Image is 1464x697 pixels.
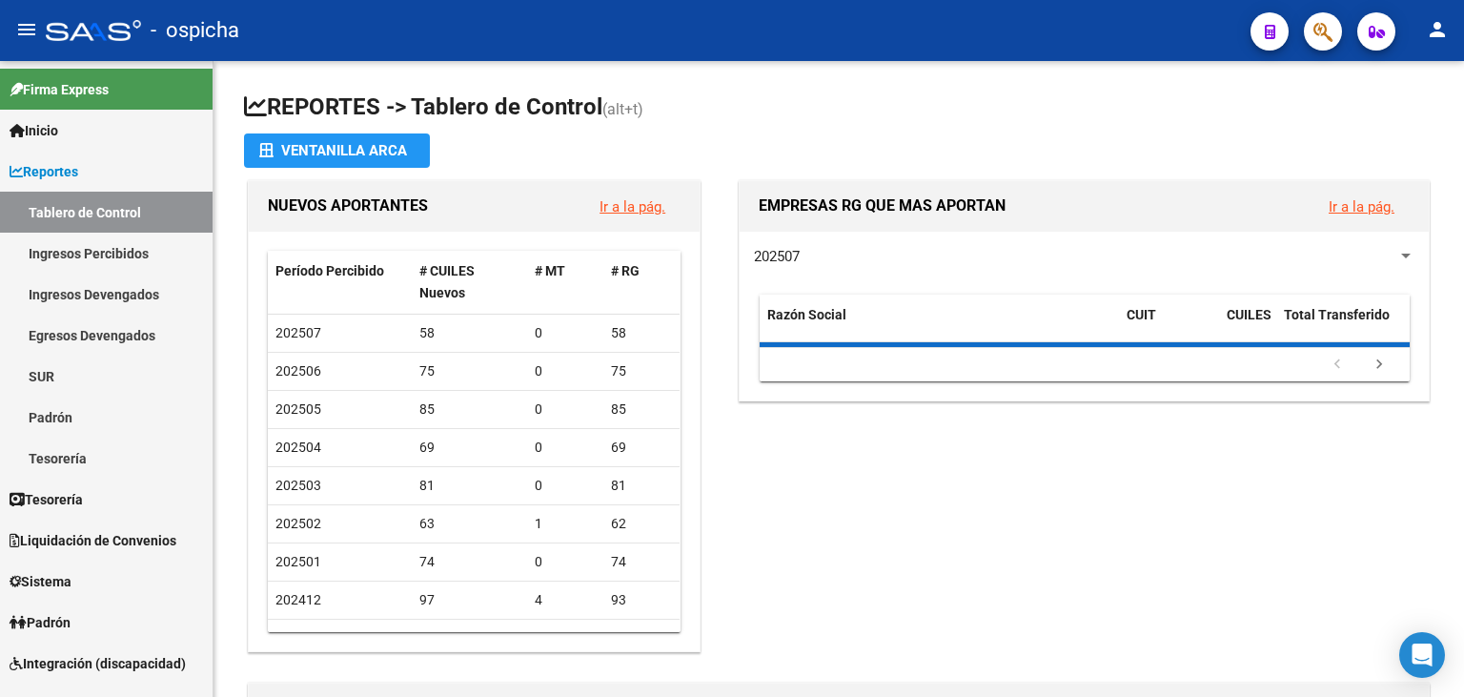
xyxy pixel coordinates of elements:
[275,263,384,278] span: Período Percibido
[412,251,527,314] datatable-header-cell: # CUILES Nuevos
[600,198,665,215] a: Ir a la pág.
[535,551,596,573] div: 0
[275,440,321,455] span: 202504
[1276,295,1410,358] datatable-header-cell: Total Transferido
[275,478,321,493] span: 202503
[602,100,643,118] span: (alt+t)
[275,401,321,417] span: 202505
[268,251,412,314] datatable-header-cell: Período Percibido
[1284,307,1390,322] span: Total Transferido
[760,295,1119,358] datatable-header-cell: Razón Social
[419,475,519,497] div: 81
[1329,198,1394,215] a: Ir a la pág.
[535,322,596,344] div: 0
[244,92,1433,125] h1: REPORTES -> Tablero de Control
[10,161,78,182] span: Reportes
[10,653,186,674] span: Integración (discapacidad)
[275,630,321,646] span: 202411
[10,612,71,633] span: Padrón
[535,513,596,535] div: 1
[611,513,672,535] div: 62
[268,196,428,215] span: NUEVOS APORTANTES
[535,437,596,459] div: 0
[10,530,176,551] span: Liquidación de Convenios
[1127,307,1156,322] span: CUIT
[10,79,109,100] span: Firma Express
[611,360,672,382] div: 75
[611,322,672,344] div: 58
[1399,632,1445,678] div: Open Intercom Messenger
[535,263,565,278] span: # MT
[611,263,640,278] span: # RG
[1227,307,1271,322] span: CUILES
[535,360,596,382] div: 0
[759,196,1006,215] span: EMPRESAS RG QUE MAS APORTAN
[275,516,321,531] span: 202502
[259,133,415,168] div: Ventanilla ARCA
[611,475,672,497] div: 81
[535,627,596,649] div: 6
[275,325,321,340] span: 202507
[419,589,519,611] div: 97
[419,437,519,459] div: 69
[15,18,38,41] mat-icon: menu
[419,513,519,535] div: 63
[611,399,672,420] div: 85
[10,120,58,141] span: Inicio
[419,551,519,573] div: 74
[419,360,519,382] div: 75
[535,589,596,611] div: 4
[1119,295,1219,358] datatable-header-cell: CUIT
[1219,295,1276,358] datatable-header-cell: CUILES
[1319,355,1355,376] a: go to previous page
[10,571,71,592] span: Sistema
[611,627,672,649] div: 80
[419,399,519,420] div: 85
[767,307,846,322] span: Razón Social
[244,133,430,168] button: Ventanilla ARCA
[419,627,519,649] div: 86
[10,489,83,510] span: Tesorería
[611,589,672,611] div: 93
[1361,355,1397,376] a: go to next page
[275,363,321,379] span: 202506
[1313,189,1410,224] button: Ir a la pág.
[535,399,596,420] div: 0
[419,263,475,300] span: # CUILES Nuevos
[275,592,321,607] span: 202412
[584,189,681,224] button: Ir a la pág.
[754,248,800,265] span: 202507
[611,437,672,459] div: 69
[151,10,239,51] span: - ospicha
[535,475,596,497] div: 0
[527,251,603,314] datatable-header-cell: # MT
[611,551,672,573] div: 74
[419,322,519,344] div: 58
[1426,18,1449,41] mat-icon: person
[275,554,321,569] span: 202501
[603,251,680,314] datatable-header-cell: # RG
